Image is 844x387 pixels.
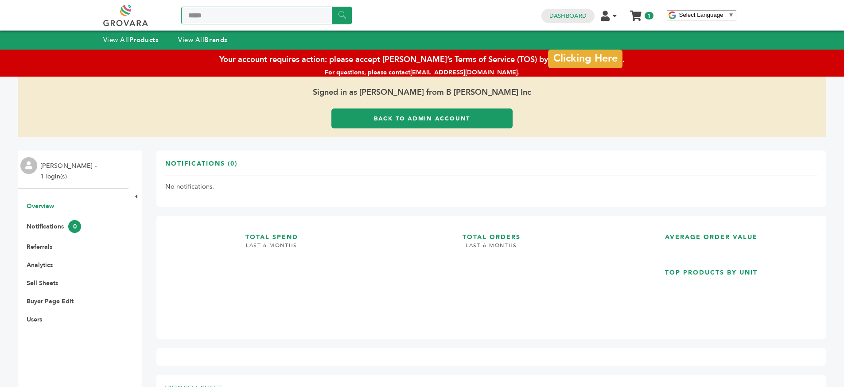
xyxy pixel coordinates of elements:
a: Sell Sheets [27,279,58,287]
h3: AVERAGE ORDER VALUE [605,224,817,242]
h4: LAST 6 MONTHS [385,242,598,256]
a: Clicking Here [548,50,622,68]
h3: Notifications (0) [165,159,237,175]
span: ​ [726,12,726,18]
a: Notifications0 [27,222,81,231]
h4: LAST 6 MONTHS [165,242,378,256]
td: No notifications. [165,175,817,198]
a: Users [27,315,42,324]
a: Select Language​ [679,12,734,18]
span: Signed in as [PERSON_NAME] from B [PERSON_NAME] Inc [18,77,826,108]
a: TOP PRODUCTS BY UNIT [605,260,817,323]
input: Search a product or brand... [181,7,352,24]
a: [EMAIL_ADDRESS][DOMAIN_NAME] [410,68,518,77]
a: TOTAL SPEND LAST 6 MONTHS [165,224,378,323]
a: My Cart [630,8,641,17]
strong: Products [129,35,159,44]
a: View AllBrands [178,35,228,44]
a: Overview [27,202,54,210]
a: Back to Admin Account [331,108,513,128]
span: Select Language [679,12,723,18]
h3: TOTAL SPEND [165,224,378,242]
span: 1 [645,12,653,19]
span: ▼ [728,12,734,18]
h3: TOTAL ORDERS [385,224,598,242]
a: Analytics [27,261,53,269]
a: View AllProducts [103,35,159,44]
h3: TOP PRODUCTS BY UNIT [605,260,817,277]
strong: Brands [204,35,227,44]
a: Buyer Page Edit [27,297,74,306]
a: Referrals [27,243,52,251]
a: AVERAGE ORDER VALUE [605,224,817,253]
li: [PERSON_NAME] - 1 login(s) [40,161,99,182]
img: profile.png [20,157,37,174]
a: TOTAL ORDERS LAST 6 MONTHS [385,224,598,323]
a: Dashboard [549,12,587,20]
span: 0 [68,220,81,233]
